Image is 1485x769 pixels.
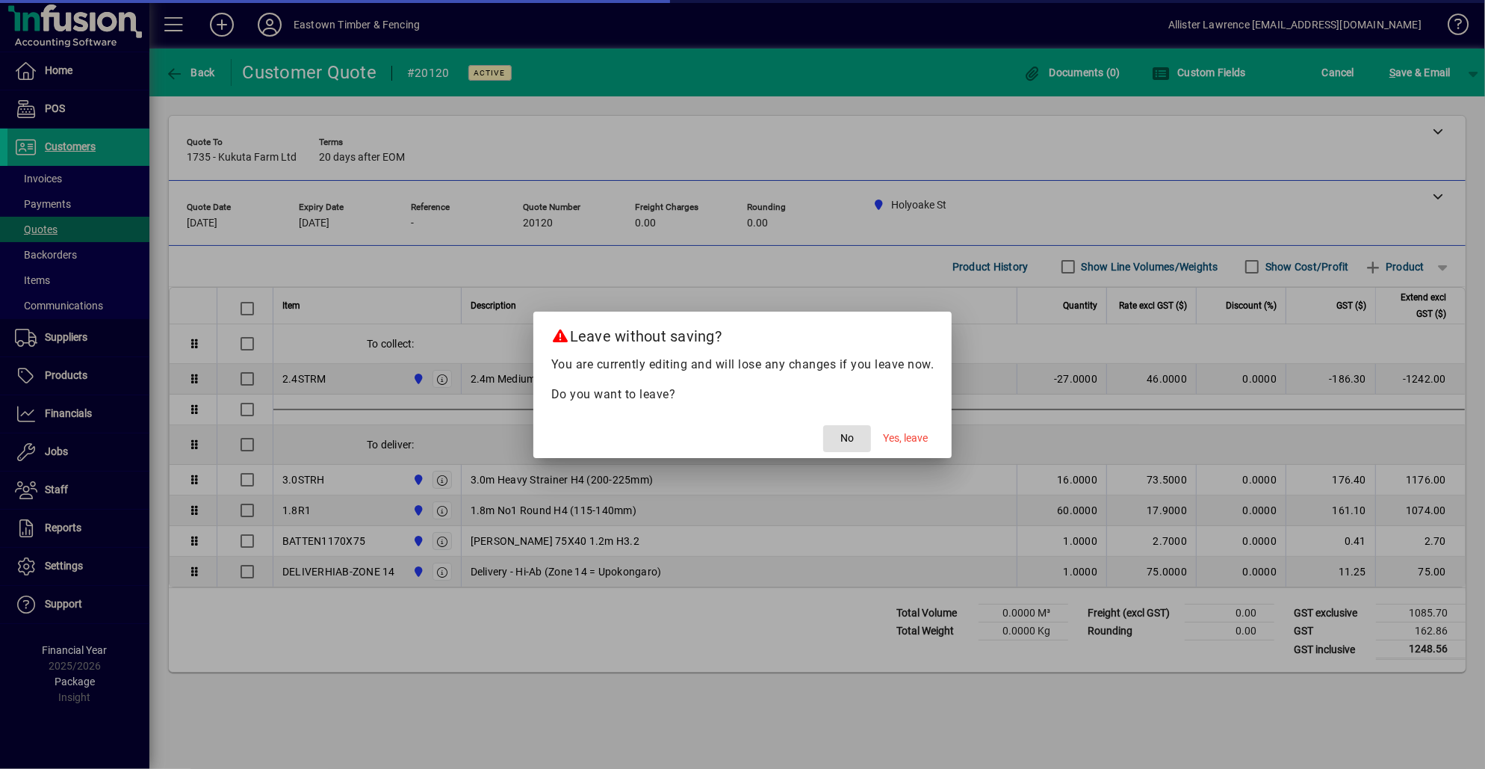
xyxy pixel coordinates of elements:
[551,356,934,374] p: You are currently editing and will lose any changes if you leave now.
[883,430,928,446] span: Yes, leave
[533,312,952,355] h2: Leave without saving?
[877,425,934,452] button: Yes, leave
[551,386,934,404] p: Do you want to leave?
[823,425,871,452] button: No
[840,430,854,446] span: No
